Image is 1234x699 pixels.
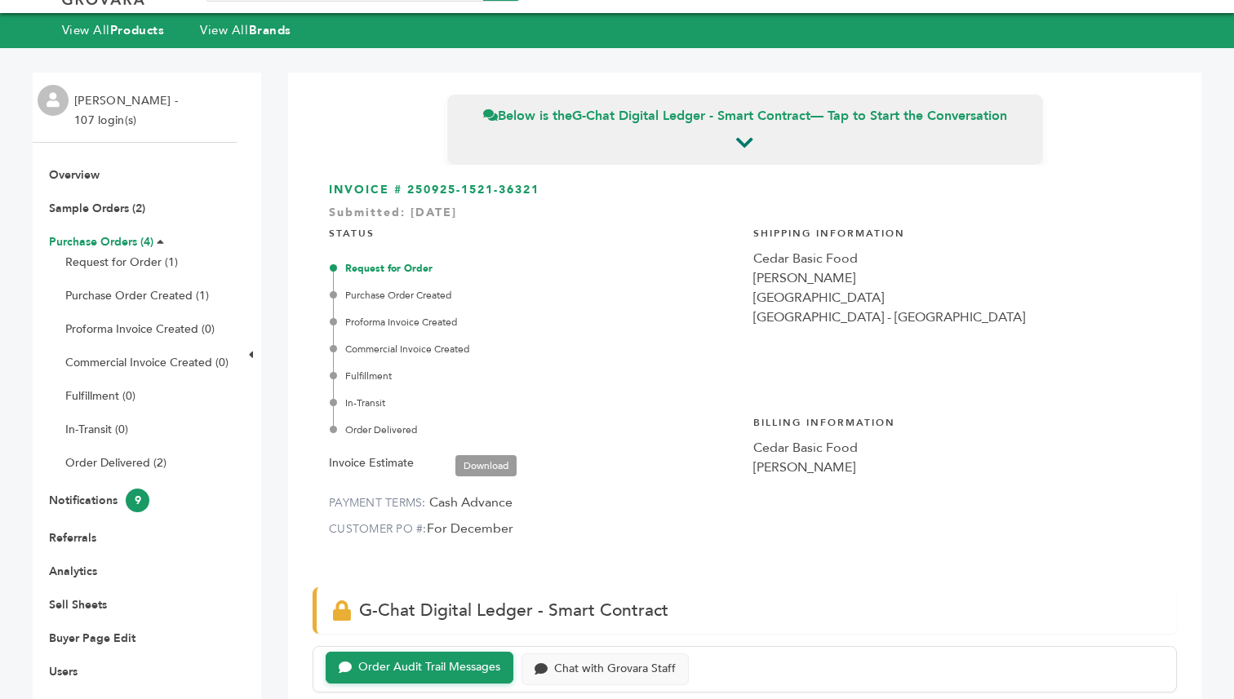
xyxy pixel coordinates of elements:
[110,22,164,38] strong: Products
[49,201,145,216] a: Sample Orders (2)
[49,167,100,183] a: Overview
[200,22,291,38] a: View AllBrands
[753,249,1161,268] div: Cedar Basic Food
[427,520,513,538] span: For December
[49,493,149,508] a: Notifications9
[126,489,149,512] span: 9
[333,369,737,383] div: Fulfillment
[49,564,97,579] a: Analytics
[359,599,668,622] span: G-Chat Digital Ledger - Smart Contract
[554,662,676,676] div: Chat with Grovara Staff
[329,495,426,511] label: PAYMENT TERMS:
[333,396,737,410] div: In-Transit
[333,315,737,330] div: Proforma Invoice Created
[65,254,178,270] a: Request for Order (1)
[753,268,1161,288] div: [PERSON_NAME]
[49,664,78,679] a: Users
[333,422,737,437] div: Order Delivered
[249,22,291,38] strong: Brands
[329,453,414,473] label: Invoice Estimate
[333,261,737,276] div: Request for Order
[329,521,427,537] label: CUSTOMER PO #:
[333,342,737,356] div: Commercial Invoice Created
[49,597,107,613] a: Sell Sheets
[49,630,135,646] a: Buyer Page Edit
[49,234,153,250] a: Purchase Orders (4)
[65,355,229,370] a: Commercial Invoice Created (0)
[483,107,1007,125] span: Below is the — Tap to Start the Conversation
[753,288,1161,307] div: [GEOGRAPHIC_DATA]
[753,215,1161,249] h4: Shipping Information
[65,422,128,437] a: In-Transit (0)
[753,307,1161,327] div: [GEOGRAPHIC_DATA] - [GEOGRAPHIC_DATA]
[65,321,215,337] a: Proforma Invoice Created (0)
[65,388,135,404] a: Fulfillment (0)
[753,458,1161,477] div: [PERSON_NAME]
[753,438,1161,458] div: Cedar Basic Food
[74,91,182,131] li: [PERSON_NAME] - 107 login(s)
[753,404,1161,438] h4: Billing Information
[38,85,69,116] img: profile.png
[329,182,1161,198] h3: INVOICE # 250925-1521-36321
[62,22,165,38] a: View AllProducts
[572,107,810,125] strong: G-Chat Digital Ledger - Smart Contract
[49,530,96,546] a: Referrals
[333,288,737,303] div: Purchase Order Created
[429,493,513,511] span: Cash Advance
[329,205,1161,229] div: Submitted: [DATE]
[358,661,500,675] div: Order Audit Trail Messages
[455,455,517,476] a: Download
[65,288,209,303] a: Purchase Order Created (1)
[65,455,166,471] a: Order Delivered (2)
[329,215,737,249] h4: STATUS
